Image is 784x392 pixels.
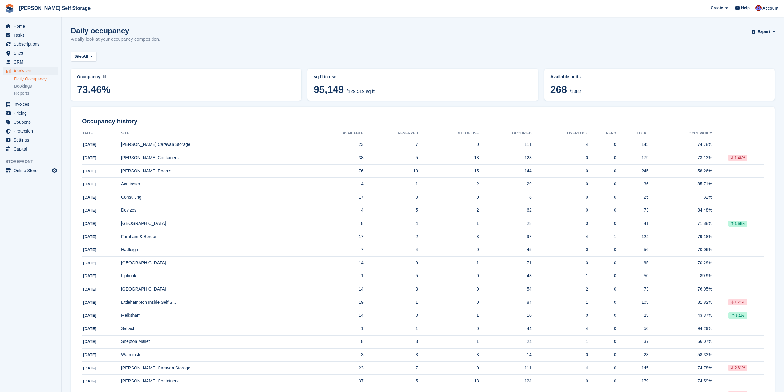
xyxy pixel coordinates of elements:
div: 1.46% [728,155,747,161]
td: 74.78% [649,138,712,151]
div: 1.71% [728,299,747,305]
td: 8 [308,335,363,349]
td: 1 [308,322,363,336]
a: menu [3,118,58,126]
td: 37 [308,375,363,388]
span: [DATE] [83,247,96,252]
div: 2 [532,286,588,292]
td: 76.95% [649,283,712,296]
span: Account [762,5,778,11]
div: 4 [532,325,588,332]
span: Occupancy [77,74,100,79]
div: 0 [532,352,588,358]
div: 29 [479,181,532,187]
td: 1 [418,217,479,230]
td: 23 [616,349,649,362]
span: Settings [14,136,51,144]
td: 0 [364,309,418,322]
td: 3 [364,335,418,349]
td: 95 [616,257,649,270]
td: 66.07% [649,335,712,349]
td: 105 [616,296,649,309]
div: 24 [479,338,532,345]
span: [DATE] [83,300,96,305]
td: 145 [616,361,649,375]
td: 7 [308,243,363,257]
td: 74.59% [649,375,712,388]
td: 73 [616,283,649,296]
div: 0 [588,338,616,345]
div: 43 [479,273,532,279]
a: Bookings [14,83,58,89]
td: 3 [364,283,418,296]
div: 84 [479,299,532,306]
div: 144 [479,168,532,174]
img: stora-icon-8386f47178a22dfd0bd8f6a31ec36ba5ce8667c1dd55bd0f319d3a0aa187defe.svg [5,4,14,13]
div: 0 [588,207,616,213]
td: 3 [418,230,479,243]
span: [DATE] [83,208,96,213]
span: 268 [550,84,567,95]
span: [DATE] [83,182,96,186]
div: 0 [588,299,616,306]
td: Devizes [121,204,308,217]
span: [DATE] [83,195,96,200]
td: 7 [364,361,418,375]
div: 0 [532,312,588,319]
td: 1 [418,257,479,270]
a: menu [3,127,58,135]
span: [DATE] [83,261,96,265]
div: 111 [479,141,532,148]
td: 70.29% [649,257,712,270]
td: 23 [308,361,363,375]
span: CRM [14,58,51,66]
td: [GEOGRAPHIC_DATA] [121,283,308,296]
td: 85.71% [649,178,712,191]
span: Available units [550,74,581,79]
abbr: Current percentage of units occupied or overlocked [550,74,769,80]
a: [PERSON_NAME] Self Storage [17,3,93,13]
a: menu [3,100,58,109]
th: Total [616,129,649,138]
a: Reports [14,90,58,96]
div: 97 [479,233,532,240]
span: Create [711,5,723,11]
td: [GEOGRAPHIC_DATA] [121,257,308,270]
td: 0 [418,296,479,309]
div: 1.56% [728,221,747,227]
td: 5 [364,151,418,165]
a: Preview store [51,167,58,174]
div: 0 [588,220,616,227]
td: 94.29% [649,322,712,336]
div: 0 [588,365,616,371]
td: 2 [364,230,418,243]
span: [DATE] [83,287,96,291]
abbr: Current breakdown of %{unit} occupied [314,74,532,80]
td: 2 [418,178,479,191]
div: 0 [532,168,588,174]
td: Farnham & Bordon [121,230,308,243]
img: Tim Brant-Coles [755,5,762,11]
span: Pricing [14,109,51,118]
span: sq ft in use [314,74,336,79]
td: 81.82% [649,296,712,309]
td: 89.9% [649,270,712,283]
td: 0 [364,191,418,204]
td: 74.78% [649,361,712,375]
div: 8 [479,194,532,200]
td: Saltash [121,322,308,336]
div: 0 [588,181,616,187]
td: 58.26% [649,164,712,178]
td: 76 [308,164,363,178]
span: [DATE] [83,339,96,344]
a: menu [3,136,58,144]
span: [DATE] [83,142,96,147]
td: 4 [364,217,418,230]
div: 62 [479,207,532,213]
td: 14 [308,309,363,322]
td: 84.48% [649,204,712,217]
td: [PERSON_NAME] Containers [121,375,308,388]
td: Liphook [121,270,308,283]
abbr: Current percentage of sq ft occupied [77,74,295,80]
div: 0 [588,141,616,148]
